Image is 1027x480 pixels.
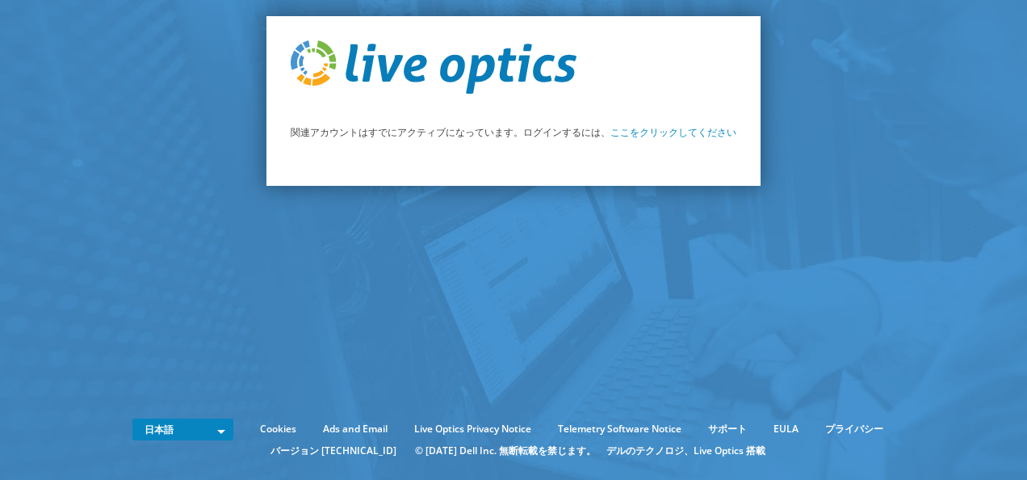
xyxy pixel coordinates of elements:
a: Telemetry Software Notice [546,420,694,438]
a: ここをクリックしてください [610,125,736,139]
a: Live Optics Privacy Notice [402,420,543,438]
li: バージョン [TECHNICAL_ID] [262,442,405,460]
li: デルのテクノロジ、Live Optics 搭載 [606,442,765,460]
li: © [DATE] Dell Inc. 無断転載を禁じます。 [407,442,604,460]
a: Ads and Email [311,420,400,438]
p: 関連アカウントはすでにアクティブになっています。ログインするには、 [291,124,736,141]
a: サポート [696,420,759,438]
img: live_optics_svg.svg [291,40,576,94]
a: EULA [761,420,811,438]
a: Cookies [248,420,308,438]
a: プライバシー [813,420,895,438]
